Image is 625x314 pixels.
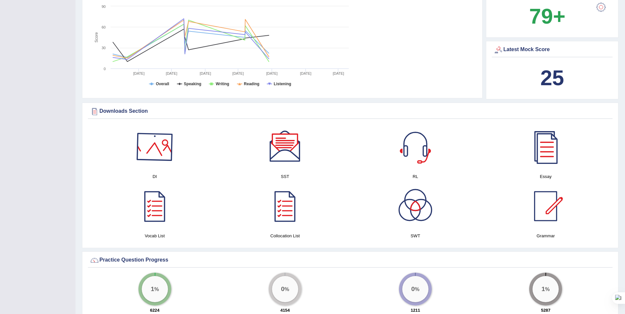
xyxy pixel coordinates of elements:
[354,173,477,180] h4: RL
[542,285,545,292] big: 1
[300,71,311,75] tspan: [DATE]
[274,82,291,86] tspan: Listening
[223,173,347,180] h4: SST
[529,4,565,28] b: 79+
[541,308,551,313] strong: 5287
[484,173,608,180] h4: Essay
[102,46,106,50] text: 30
[280,308,290,313] strong: 4154
[102,5,106,9] text: 90
[90,255,611,265] div: Practice Question Progress
[151,285,154,292] big: 1
[90,107,611,116] div: Downloads Section
[184,82,201,86] tspan: Speaking
[133,71,145,75] tspan: [DATE]
[411,285,415,292] big: 0
[93,232,217,239] h4: Vocab List
[166,71,177,75] tspan: [DATE]
[200,71,211,75] tspan: [DATE]
[104,67,106,71] text: 0
[354,232,477,239] h4: SWT
[272,276,298,302] div: %
[281,285,284,292] big: 0
[244,82,259,86] tspan: Reading
[532,276,559,302] div: %
[232,71,244,75] tspan: [DATE]
[333,71,344,75] tspan: [DATE]
[102,25,106,29] text: 60
[142,276,168,302] div: %
[402,276,428,302] div: %
[150,308,159,313] strong: 6224
[93,173,217,180] h4: DI
[223,232,347,239] h4: Collocation List
[411,308,420,313] strong: 1211
[484,232,608,239] h4: Grammar
[540,66,564,90] b: 25
[156,82,169,86] tspan: Overall
[266,71,278,75] tspan: [DATE]
[94,32,99,43] tspan: Score
[493,45,611,55] div: Latest Mock Score
[216,82,229,86] tspan: Writing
